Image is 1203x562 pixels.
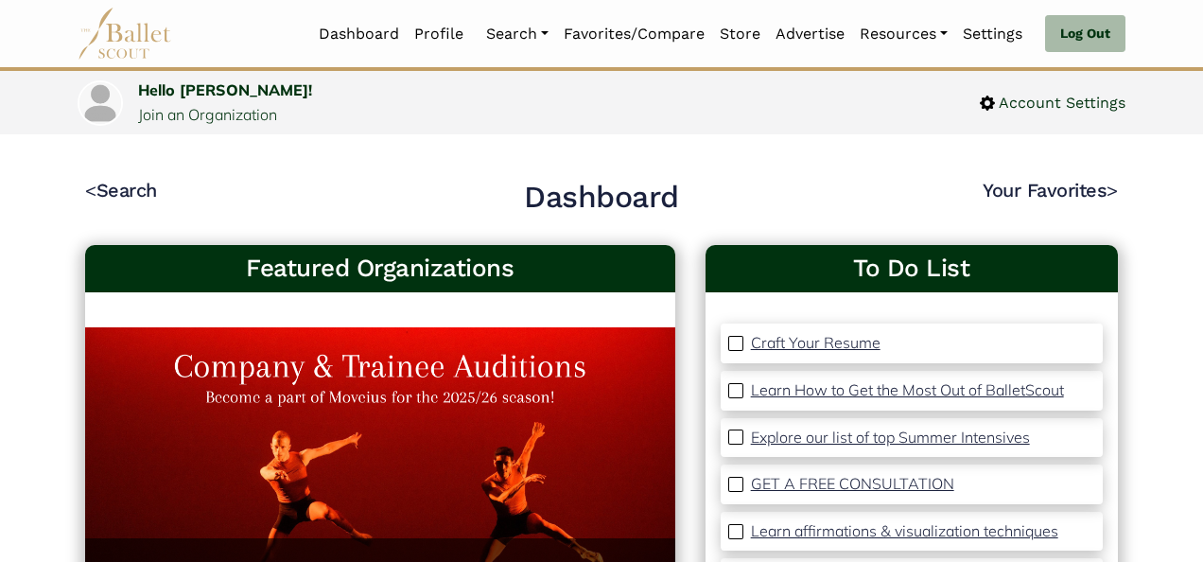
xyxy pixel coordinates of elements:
a: <Search [85,179,157,202]
a: Learn affirmations & visualization techniques [751,519,1058,544]
a: Advertise [768,14,852,54]
a: Craft Your Resume [751,331,880,356]
a: Settings [955,14,1030,54]
code: < [85,178,96,202]
a: Explore our list of top Summer Intensives [751,426,1030,450]
a: Account Settings [980,91,1125,115]
a: Store [712,14,768,54]
a: Dashboard [311,14,407,54]
p: Explore our list of top Summer Intensives [751,428,1030,447]
a: Hello [PERSON_NAME]! [138,80,312,99]
a: Favorites/Compare [556,14,712,54]
p: GET A FREE CONSULTATION [751,474,954,493]
p: Learn How to Get the Most Out of BalletScout [751,380,1064,399]
p: Learn affirmations & visualization techniques [751,521,1058,540]
a: Profile [407,14,471,54]
p: Craft Your Resume [751,333,880,352]
a: Resources [852,14,955,54]
a: Log Out [1045,15,1125,53]
a: Your Favorites> [983,179,1118,202]
h3: Featured Organizations [100,253,660,285]
a: To Do List [721,253,1103,285]
img: profile picture [79,82,121,124]
span: Account Settings [995,91,1125,115]
a: Join an Organization [138,105,277,124]
code: > [1107,178,1118,202]
a: Learn How to Get the Most Out of BalletScout [751,378,1064,403]
a: Search [479,14,556,54]
a: GET A FREE CONSULTATION [751,472,954,497]
h2: Dashboard [524,178,679,218]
